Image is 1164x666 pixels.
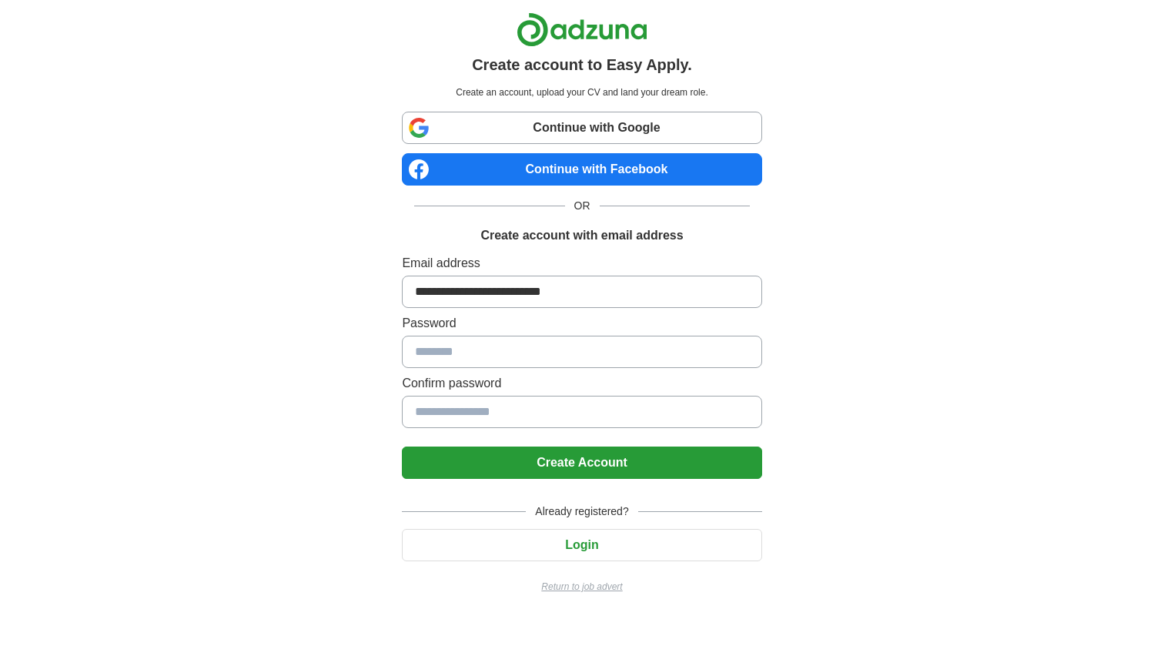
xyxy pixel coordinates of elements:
label: Password [402,314,761,333]
a: Continue with Facebook [402,153,761,186]
label: Email address [402,254,761,273]
a: Continue with Google [402,112,761,144]
p: Create an account, upload your CV and land your dream role. [405,85,758,99]
h1: Create account to Easy Apply. [472,53,692,76]
a: Login [402,538,761,551]
label: Confirm password [402,374,761,393]
button: Create Account [402,447,761,479]
a: Return to job advert [402,580,761,594]
img: Adzuna logo [517,12,647,47]
span: OR [565,198,600,214]
button: Login [402,529,761,561]
span: Already registered? [526,504,637,520]
h1: Create account with email address [480,226,683,245]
